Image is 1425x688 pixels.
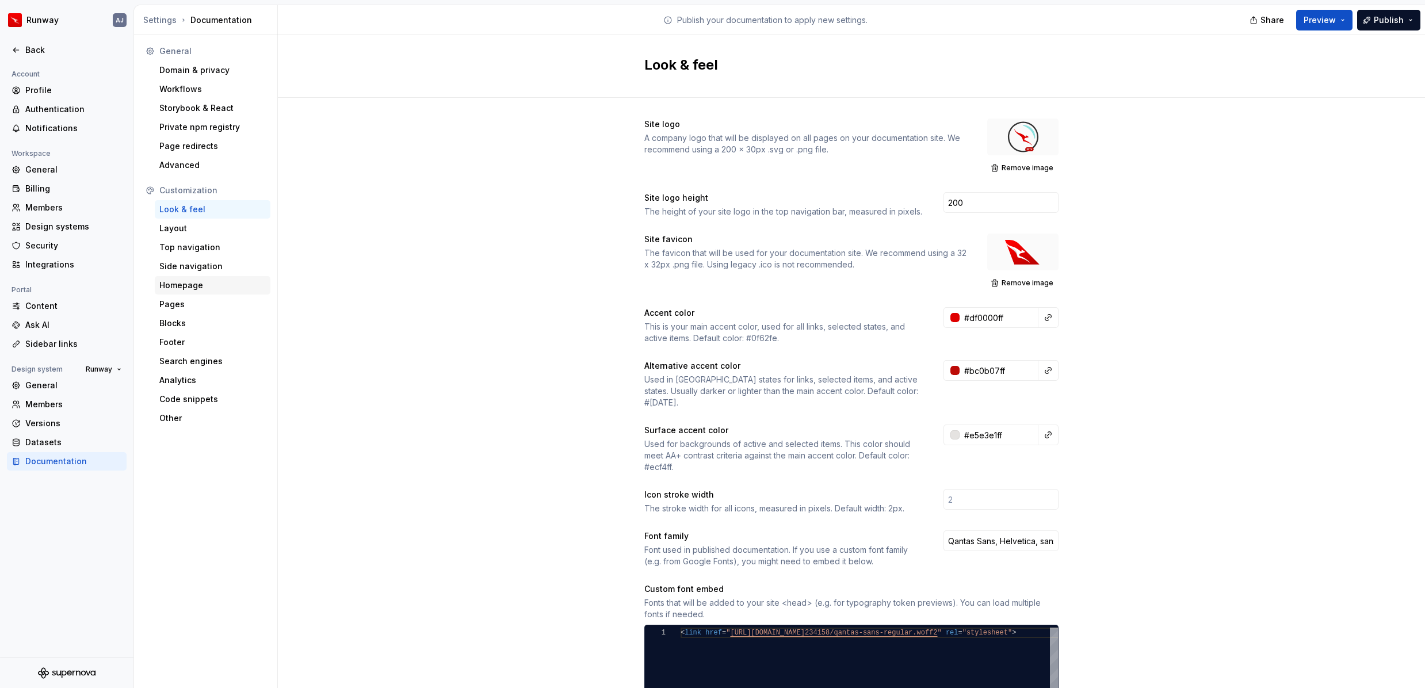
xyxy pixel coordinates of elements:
[86,365,112,374] span: Runway
[159,140,266,152] div: Page redirects
[155,257,270,276] a: Side navigation
[25,437,122,448] div: Datasets
[159,102,266,114] div: Storybook & React
[155,295,270,314] a: Pages
[644,234,693,245] div: Site favicon
[159,261,266,272] div: Side navigation
[155,200,270,219] a: Look & feel
[143,14,273,26] div: Documentation
[7,41,127,59] a: Back
[962,629,1012,637] span: "stylesheet"
[155,314,270,332] a: Blocks
[960,425,1038,445] input: e.g. #000000
[159,64,266,76] div: Domain & privacy
[1002,278,1053,288] span: Remove image
[1357,10,1420,30] button: Publish
[155,333,270,351] a: Footer
[7,160,127,179] a: General
[25,202,122,213] div: Members
[155,99,270,117] a: Storybook & React
[1012,629,1016,637] span: >
[159,356,266,367] div: Search engines
[7,217,127,236] a: Design systems
[644,307,694,319] div: Accent color
[943,489,1059,510] input: 2
[159,337,266,348] div: Footer
[7,119,127,137] a: Notifications
[7,316,127,334] a: Ask AI
[155,352,270,370] a: Search engines
[155,371,270,389] a: Analytics
[159,83,266,95] div: Workflows
[159,159,266,171] div: Advanced
[938,629,942,637] span: "
[159,223,266,234] div: Layout
[155,80,270,98] a: Workflows
[25,259,122,270] div: Integrations
[155,137,270,155] a: Page redirects
[7,335,127,353] a: Sidebar links
[116,16,124,25] div: AJ
[7,395,127,414] a: Members
[7,179,127,198] a: Billing
[726,629,730,637] span: "
[25,85,122,96] div: Profile
[155,61,270,79] a: Domain & privacy
[644,503,923,514] div: The stroke width for all icons, measured in pixels. Default width: 2px.
[2,7,131,33] button: RunwayAJ
[1002,163,1053,173] span: Remove image
[25,418,122,429] div: Versions
[8,13,22,27] img: 6b187050-a3ed-48aa-8485-808e17fcee26.png
[7,362,67,376] div: Design system
[38,667,95,679] a: Supernova Logo
[644,56,1045,74] h2: Look & feel
[159,299,266,310] div: Pages
[987,275,1059,291] button: Remove image
[159,242,266,253] div: Top navigation
[25,164,122,175] div: General
[7,283,36,297] div: Portal
[25,338,122,350] div: Sidebar links
[943,192,1059,213] input: 28
[25,123,122,134] div: Notifications
[7,433,127,452] a: Datasets
[645,628,666,638] div: 1
[943,530,1059,551] input: Inter, Arial, sans-serif
[958,629,962,637] span: =
[644,119,680,130] div: Site logo
[644,360,740,372] div: Alternative accent color
[730,629,805,637] span: [URL][DOMAIN_NAME]
[155,156,270,174] a: Advanced
[25,221,122,232] div: Design systems
[644,544,923,567] div: Font used in published documentation. If you use a custom font family (e.g. from Google Fonts), y...
[7,81,127,100] a: Profile
[159,393,266,405] div: Code snippets
[677,14,868,26] p: Publish your documentation to apply new settings.
[159,204,266,215] div: Look & feel
[159,45,266,57] div: General
[26,14,59,26] div: Runway
[25,380,122,391] div: General
[155,390,270,408] a: Code snippets
[722,629,726,637] span: =
[25,300,122,312] div: Content
[7,67,44,81] div: Account
[805,629,937,637] span: 234158/qantas-sans-regular.woff2
[644,206,923,217] div: The height of your site logo in the top navigation bar, measured in pixels.
[644,247,966,270] div: The favicon that will be used for your documentation site. We recommend using a 32 x 32px .png fi...
[685,629,701,637] span: link
[155,409,270,427] a: Other
[7,147,55,160] div: Workspace
[7,198,127,217] a: Members
[960,307,1038,328] input: e.g. #000000
[7,452,127,471] a: Documentation
[1296,10,1353,30] button: Preview
[159,185,266,196] div: Customization
[25,456,122,467] div: Documentation
[1374,14,1404,26] span: Publish
[644,583,724,595] div: Custom font embed
[644,425,728,436] div: Surface accent color
[7,100,127,119] a: Authentication
[159,280,266,291] div: Homepage
[987,160,1059,176] button: Remove image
